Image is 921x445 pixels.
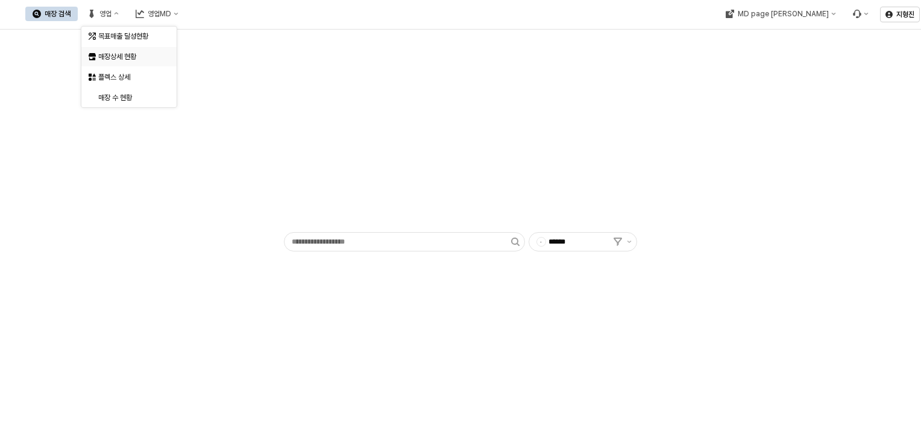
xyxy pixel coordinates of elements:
button: MD page [PERSON_NAME] [718,7,843,21]
button: 매장 검색 [25,7,78,21]
div: 플렉스 상세 [98,72,162,82]
div: 매장 검색 [45,10,71,18]
span: - [537,238,545,246]
div: 영업MD [148,10,171,18]
div: 목표매출 달성현황 [98,31,162,41]
p: 지형진 [896,10,914,19]
button: 지형진 [880,7,920,22]
button: 제안 사항 표시 [622,233,637,251]
div: 매장상세 현황 [98,52,162,62]
div: Menu item 6 [845,7,875,21]
button: 영업MD [128,7,186,21]
div: 영업 [99,10,112,18]
div: MD page [PERSON_NAME] [737,10,828,18]
div: 매장 수 현황 [98,93,162,103]
button: 영업 [80,7,126,21]
div: MD page 이동 [718,7,843,21]
div: Select an option [81,26,177,108]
